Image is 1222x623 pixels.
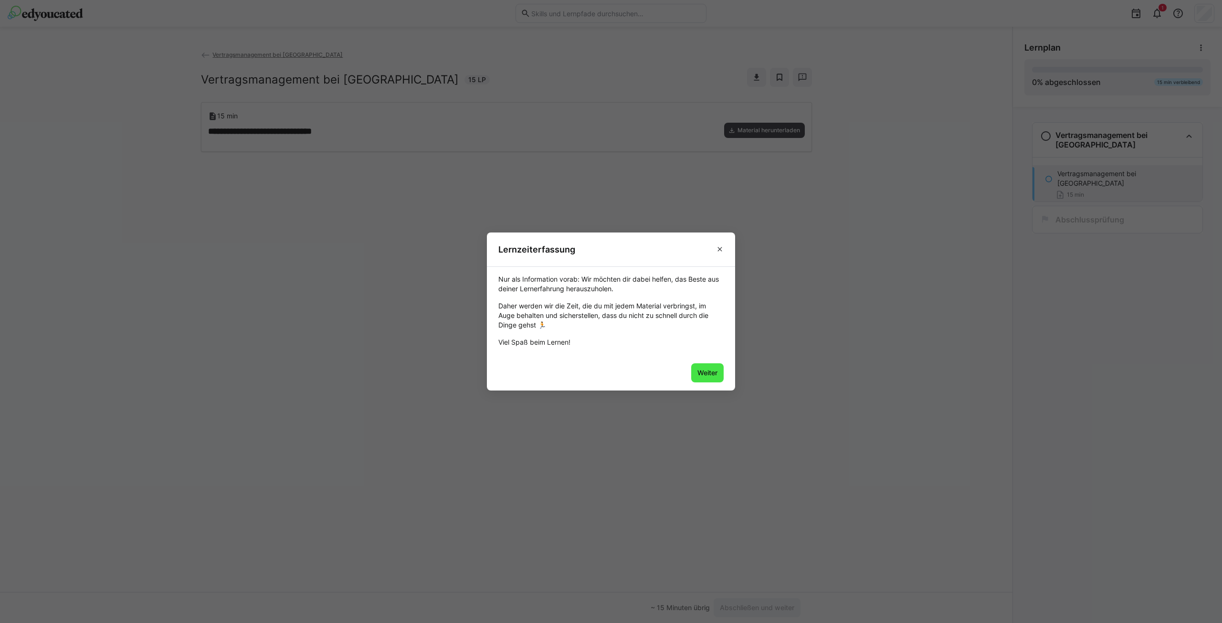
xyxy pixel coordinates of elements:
button: Weiter [691,363,724,382]
div: Nur als Information vorab: Wir möchten dir dabei helfen, das Beste aus deiner Lernerfahrung herau... [498,275,724,294]
span: Weiter [696,368,719,378]
h3: Lernzeiterfassung [498,244,575,255]
div: Viel Spaß beim Lernen! [498,338,724,347]
div: Daher werden wir die Zeit, die du mit jedem Material verbringst, im Auge behalten und sicherstell... [498,301,724,330]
